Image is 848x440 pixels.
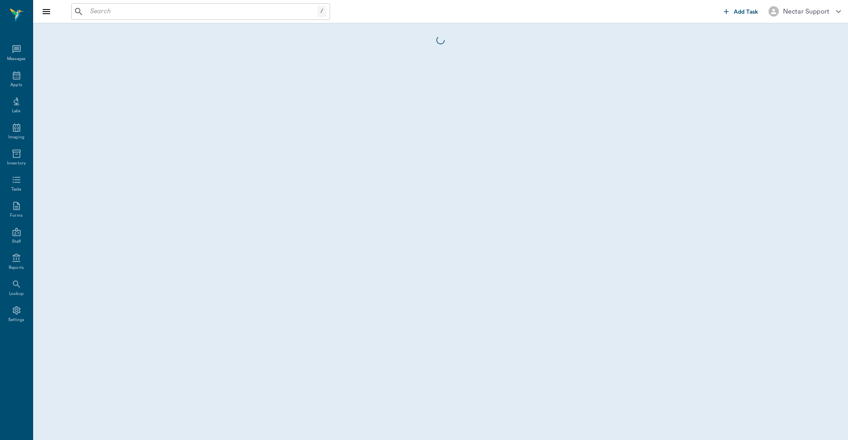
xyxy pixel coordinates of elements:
div: / [317,6,326,17]
button: Nectar Support [762,4,848,19]
button: Add Task [720,4,762,19]
div: Nectar Support [783,7,829,17]
input: Search [87,6,317,17]
div: Messages [7,56,26,62]
button: Close drawer [38,3,55,20]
